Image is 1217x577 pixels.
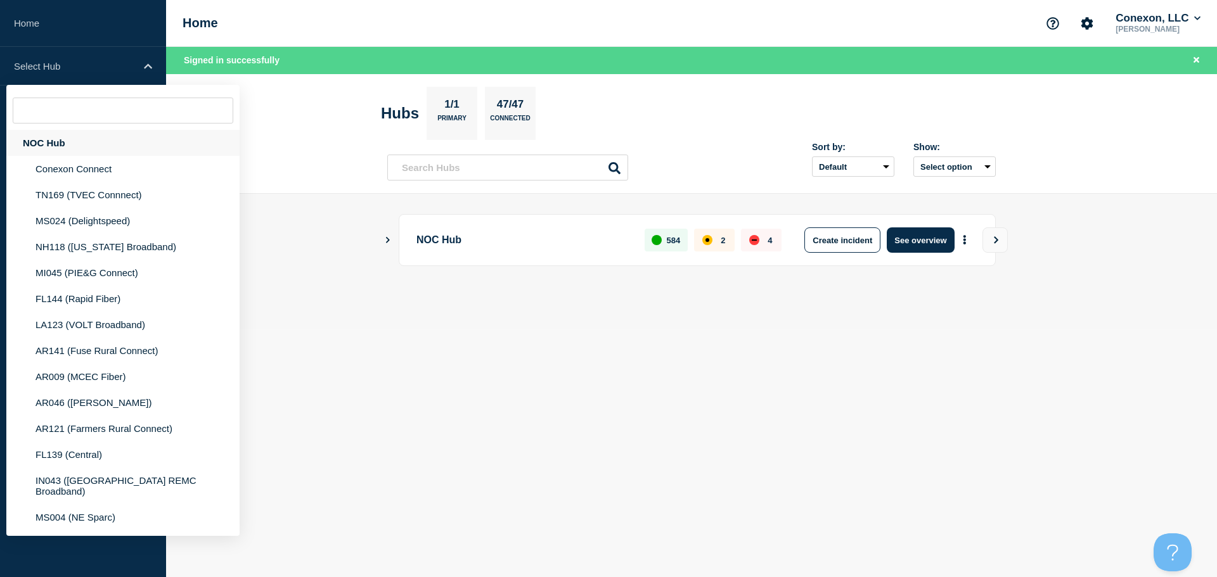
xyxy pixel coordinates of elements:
button: Select option [913,156,996,177]
button: Close banner [1188,53,1204,68]
div: Show: [913,142,996,152]
p: 584 [667,236,681,245]
li: NH118 ([US_STATE] Broadband) [6,234,240,260]
li: LA123 (VOLT Broadband) [6,312,240,338]
p: 1/1 [440,98,465,115]
li: AR141 (Fuse Rural Connect) [6,338,240,364]
div: up [652,235,662,245]
p: 4 [768,236,772,245]
p: Select Hub [14,61,136,72]
button: Show Connected Hubs [385,236,391,245]
li: FL144 (Rapid Fiber) [6,286,240,312]
p: Connected [490,115,530,128]
li: IN043 ([GEOGRAPHIC_DATA] REMC Broadband) [6,467,240,504]
li: MS024 (Delightspeed) [6,208,240,234]
button: Account settings [1074,10,1100,37]
div: down [749,235,759,245]
button: Conexon, LLC [1113,12,1203,25]
p: 47/47 [492,98,529,115]
p: Primary [437,115,467,128]
button: Create incident [804,227,880,253]
button: View [982,227,1008,253]
span: Signed in successfully [184,55,280,65]
div: affected [702,235,712,245]
div: NOC Hub [6,130,240,156]
p: [PERSON_NAME] [1113,25,1203,34]
li: AR009 (MCEC Fiber) [6,364,240,390]
h2: Hubs [381,105,419,122]
button: Support [1040,10,1066,37]
button: See overview [887,227,954,253]
button: More actions [956,229,973,252]
select: Sort by [812,156,894,177]
iframe: Help Scout Beacon - Open [1154,533,1192,571]
input: Search Hubs [387,155,628,181]
li: Conexon Connect [6,156,240,182]
li: FL139 (Central) [6,441,240,467]
li: TN169 (TVEC Connnect) [6,182,240,208]
h1: Home [183,16,218,30]
li: MS004 (NE Sparc) [6,504,240,530]
div: Sort by: [812,142,894,152]
p: 2 [721,236,725,245]
p: NOC Hub [416,227,630,253]
li: MI045 (PIE&G Connect) [6,260,240,286]
li: AR046 ([PERSON_NAME]) [6,390,240,415]
li: AR121 (Farmers Rural Connect) [6,415,240,441]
